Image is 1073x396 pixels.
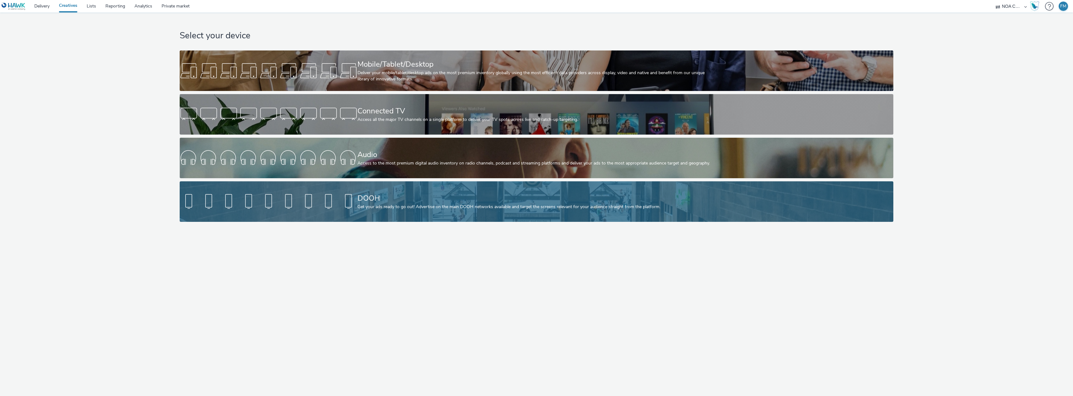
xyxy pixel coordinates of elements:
a: Hawk Academy [1030,1,1042,11]
a: AudioAccess to the most premium digital audio inventory on radio channels, podcast and streaming ... [180,138,894,178]
div: Get your ads ready to go out! Advertise on the main DOOH networks available and target the screen... [357,204,713,210]
a: Mobile/Tablet/DesktopDeliver your mobile/tablet/desktop ads on the most premium inventory globall... [180,50,894,91]
img: undefined Logo [2,2,26,10]
img: Hawk Academy [1030,1,1039,11]
div: Access to the most premium digital audio inventory on radio channels, podcast and streaming platf... [357,160,713,166]
div: Deliver your mobile/tablet/desktop ads on the most premium inventory globally using the most effi... [357,70,713,83]
div: Audio [357,149,713,160]
div: FM [1060,2,1066,11]
a: Connected TVAccess all the major TV channels on a single platform to deliver your TV spots across... [180,94,894,135]
h1: Select your device [180,30,894,42]
div: Connected TV [357,106,713,117]
div: Access all the major TV channels on a single platform to deliver your TV spots across live and ca... [357,117,713,123]
div: Mobile/Tablet/Desktop [357,59,713,70]
div: DOOH [357,193,713,204]
a: DOOHGet your ads ready to go out! Advertise on the main DOOH networks available and target the sc... [180,181,894,222]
